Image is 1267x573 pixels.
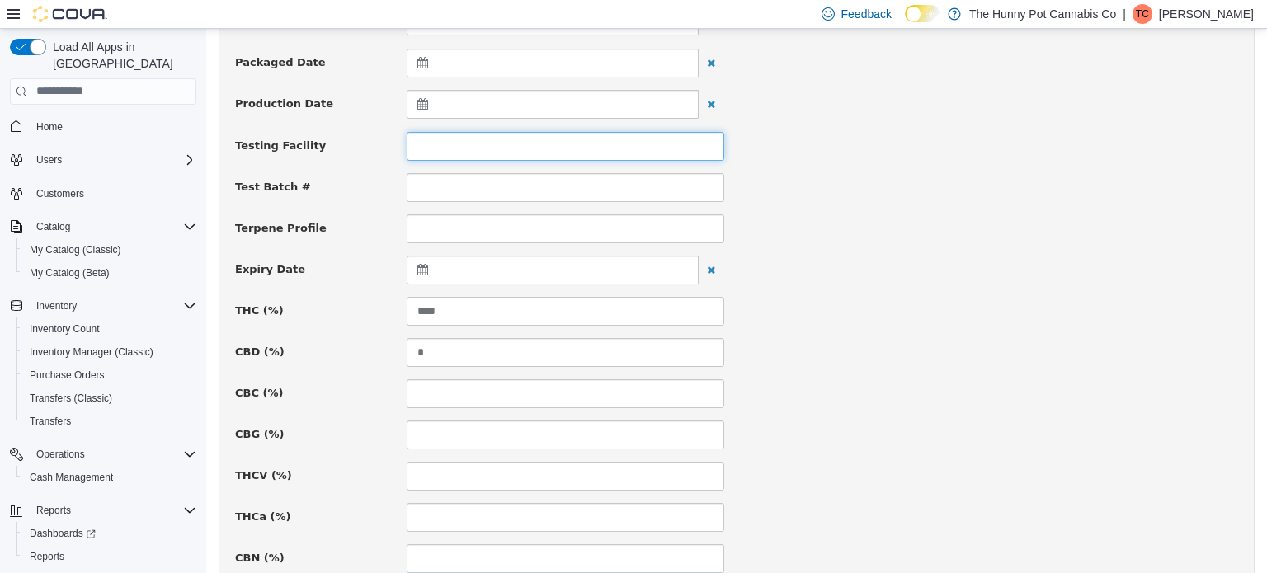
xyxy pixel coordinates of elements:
span: Inventory [30,296,196,316]
span: Transfers (Classic) [23,388,196,408]
div: Tabatha Cruickshank [1133,4,1152,24]
span: Operations [30,444,196,464]
a: Customers [30,184,91,204]
button: Operations [3,443,203,466]
span: Dark Mode [905,22,906,23]
span: TC [1136,4,1149,24]
button: Catalog [3,215,203,238]
p: [PERSON_NAME] [1159,4,1254,24]
span: Inventory Manager (Classic) [30,345,153,359]
span: Inventory Manager (Classic) [23,342,196,362]
button: Inventory [30,296,83,316]
span: Reports [30,500,196,520]
a: Cash Management [23,467,120,487]
span: Purchase Orders [30,369,105,382]
span: Purchase Orders [23,365,196,385]
a: Home [30,117,69,137]
a: Dashboards [16,522,203,545]
span: Feedback [841,6,892,22]
a: Transfers [23,411,78,431]
span: Users [30,150,196,170]
span: Customers [36,187,84,200]
button: Purchase Orders [16,364,203,387]
a: Inventory Count [23,319,106,339]
button: My Catalog (Classic) [16,238,203,261]
button: Inventory Manager (Classic) [16,341,203,364]
span: Reports [30,550,64,563]
a: Dashboards [23,524,102,543]
button: My Catalog (Beta) [16,261,203,284]
span: Transfers (Classic) [30,392,112,405]
button: Reports [3,499,203,522]
span: Operations [36,448,85,461]
span: THCa (%) [29,481,85,494]
button: Cash Management [16,466,203,489]
input: Dark Mode [905,5,940,22]
button: Home [3,115,203,139]
button: Inventory [3,294,203,317]
button: Transfers [16,410,203,433]
a: Inventory Manager (Classic) [23,342,160,362]
img: Cova [33,6,107,22]
span: Catalog [30,217,196,237]
span: Packaged Date [29,27,120,40]
span: My Catalog (Classic) [23,240,196,260]
span: CBN (%) [29,523,78,535]
span: CBC (%) [29,358,77,370]
span: Test Batch # [29,152,105,164]
span: Inventory Count [23,319,196,339]
span: Inventory Count [30,322,100,336]
button: Customers [3,181,203,205]
button: Inventory Count [16,317,203,341]
p: The Hunny Pot Cannabis Co [969,4,1116,24]
span: Load All Apps in [GEOGRAPHIC_DATA] [46,39,196,72]
button: Catalog [30,217,77,237]
button: Operations [30,444,92,464]
button: Reports [16,545,203,568]
span: Testing Facility [29,110,120,123]
span: Transfers [30,415,71,428]
span: Reports [23,547,196,566]
span: Users [36,153,62,167]
span: Production Date [29,68,127,81]
a: My Catalog (Classic) [23,240,128,260]
span: Expiry Date [29,234,99,247]
span: Cash Management [23,467,196,487]
button: Users [3,148,203,171]
span: My Catalog (Classic) [30,243,121,256]
span: Reports [36,504,71,517]
a: Purchase Orders [23,365,111,385]
span: My Catalog (Beta) [30,266,110,279]
a: Reports [23,547,71,566]
span: Catalog [36,220,70,233]
span: Dashboards [23,524,196,543]
p: | [1123,4,1126,24]
button: Users [30,150,68,170]
button: Reports [30,500,78,520]
a: My Catalog (Beta) [23,263,116,283]
span: CBD (%) [29,317,78,329]
span: CBG (%) [29,399,78,411]
span: Inventory [36,299,77,312]
span: THCV (%) [29,440,86,453]
button: Transfers (Classic) [16,387,203,410]
span: Customers [30,183,196,204]
span: My Catalog (Beta) [23,263,196,283]
span: Cash Management [30,471,113,484]
span: Home [36,120,63,134]
span: Home [30,116,196,137]
span: Terpene Profile [29,193,120,205]
span: THC (%) [29,275,78,288]
a: Transfers (Classic) [23,388,119,408]
span: Transfers [23,411,196,431]
span: Dashboards [30,527,96,540]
